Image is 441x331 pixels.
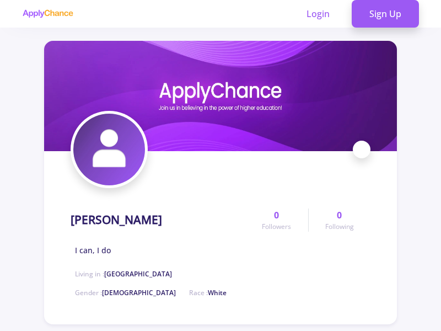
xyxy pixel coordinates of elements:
span: 0 [337,209,342,222]
span: Living in : [75,269,172,279]
img: applychance logo text only [22,9,73,18]
span: [GEOGRAPHIC_DATA] [104,269,172,279]
a: 0Followers [245,209,308,232]
span: Following [325,222,354,232]
span: 0 [274,209,279,222]
a: 0Following [308,209,370,232]
img: hasan papishradcover image [44,41,397,151]
img: hasan papishradavatar [73,114,145,185]
span: Race : [189,288,227,297]
span: White [208,288,227,297]
span: I can, I do [75,244,111,256]
h1: [PERSON_NAME] [71,213,162,227]
span: [DEMOGRAPHIC_DATA] [102,288,176,297]
span: Followers [262,222,291,232]
span: Gender : [75,288,176,297]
